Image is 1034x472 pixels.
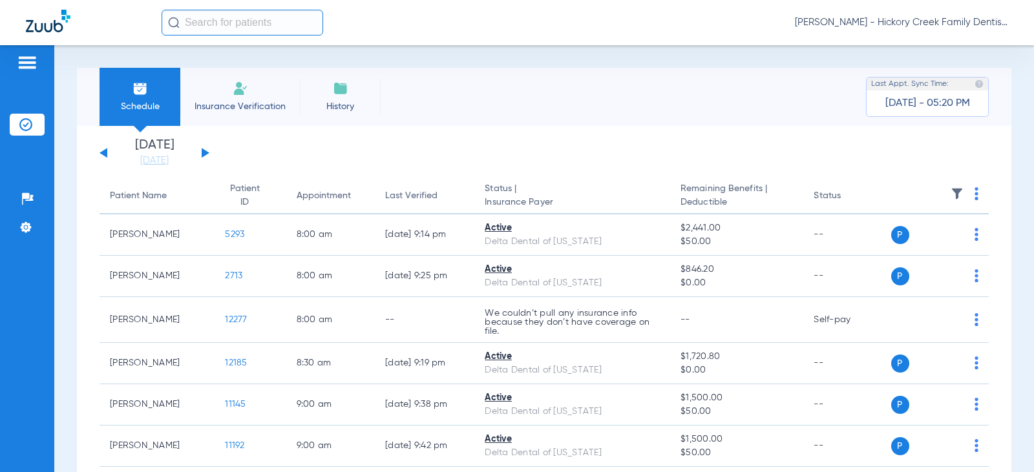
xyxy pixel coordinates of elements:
img: Manual Insurance Verification [233,81,248,96]
td: [PERSON_NAME] [100,297,215,343]
span: P [891,354,909,373]
td: [DATE] 9:14 PM [375,214,474,256]
span: Insurance Verification [190,100,290,113]
span: 12185 [225,358,247,367]
th: Status [803,178,891,214]
span: $50.00 [681,446,793,460]
td: 9:00 AM [286,426,375,467]
span: 11145 [225,400,246,409]
td: 8:00 AM [286,214,375,256]
div: Delta Dental of [US_STATE] [485,276,660,290]
td: Self-pay [803,297,891,343]
td: [PERSON_NAME] [100,426,215,467]
td: -- [803,426,891,467]
span: 2713 [225,271,242,280]
div: Delta Dental of [US_STATE] [485,364,660,377]
td: [PERSON_NAME] [100,343,215,384]
td: [PERSON_NAME] [100,384,215,426]
span: $0.00 [681,364,793,377]
td: [DATE] 9:38 PM [375,384,474,426]
td: -- [803,214,891,256]
span: [PERSON_NAME] - Hickory Creek Family Dentistry [795,16,1008,29]
span: $50.00 [681,235,793,249]
span: $1,720.80 [681,350,793,364]
span: P [891,226,909,244]
img: group-dot-blue.svg [975,269,978,282]
img: group-dot-blue.svg [975,313,978,326]
td: -- [803,343,891,384]
td: 9:00 AM [286,384,375,426]
span: $1,500.00 [681,391,793,405]
div: Delta Dental of [US_STATE] [485,235,660,249]
th: Status | [474,178,670,214]
span: [DATE] - 05:20 PM [885,97,970,110]
div: Patient ID [225,182,275,209]
span: $846.20 [681,263,793,276]
div: Active [485,433,660,446]
span: Schedule [109,100,171,113]
div: Patient Name [110,189,167,203]
span: Insurance Payer [485,196,660,209]
div: Last Verified [385,189,438,203]
div: Patient Name [110,189,204,203]
span: 5293 [225,230,244,239]
div: Last Verified [385,189,464,203]
img: Zuub Logo [26,10,70,32]
td: [PERSON_NAME] [100,256,215,297]
img: group-dot-blue.svg [975,439,978,452]
p: We couldn’t pull any insurance info because they don’t have coverage on file. [485,309,660,336]
td: [DATE] 9:19 PM [375,343,474,384]
img: group-dot-blue.svg [975,398,978,411]
span: P [891,396,909,414]
span: 11192 [225,441,244,450]
td: [PERSON_NAME] [100,214,215,256]
img: Search Icon [168,17,180,28]
td: -- [803,384,891,426]
td: 8:00 AM [286,297,375,343]
img: group-dot-blue.svg [975,187,978,200]
img: group-dot-blue.svg [975,356,978,369]
span: 12277 [225,315,247,324]
img: Schedule [132,81,148,96]
td: 8:30 AM [286,343,375,384]
li: [DATE] [116,139,193,167]
span: $0.00 [681,276,793,290]
img: filter.svg [951,187,964,200]
div: Active [485,391,660,405]
span: $1,500.00 [681,433,793,446]
div: Appointment [297,189,365,203]
td: 8:00 AM [286,256,375,297]
span: Last Appt. Sync Time: [871,77,949,90]
div: Active [485,263,660,276]
span: $50.00 [681,405,793,418]
img: group-dot-blue.svg [975,228,978,241]
input: Search for patients [162,10,323,36]
span: History [310,100,371,113]
td: [DATE] 9:25 PM [375,256,474,297]
div: Active [485,350,660,364]
td: -- [375,297,474,343]
span: $2,441.00 [681,221,793,235]
div: Appointment [297,189,351,203]
img: last sync help info [975,79,984,88]
span: Deductible [681,196,793,209]
th: Remaining Benefits | [670,178,803,214]
span: P [891,437,909,455]
span: -- [681,315,690,324]
img: History [333,81,348,96]
a: [DATE] [116,154,193,167]
div: Patient ID [225,182,264,209]
span: P [891,267,909,285]
img: hamburger-icon [17,55,37,70]
div: Delta Dental of [US_STATE] [485,405,660,418]
td: [DATE] 9:42 PM [375,426,474,467]
div: Delta Dental of [US_STATE] [485,446,660,460]
td: -- [803,256,891,297]
div: Active [485,221,660,235]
